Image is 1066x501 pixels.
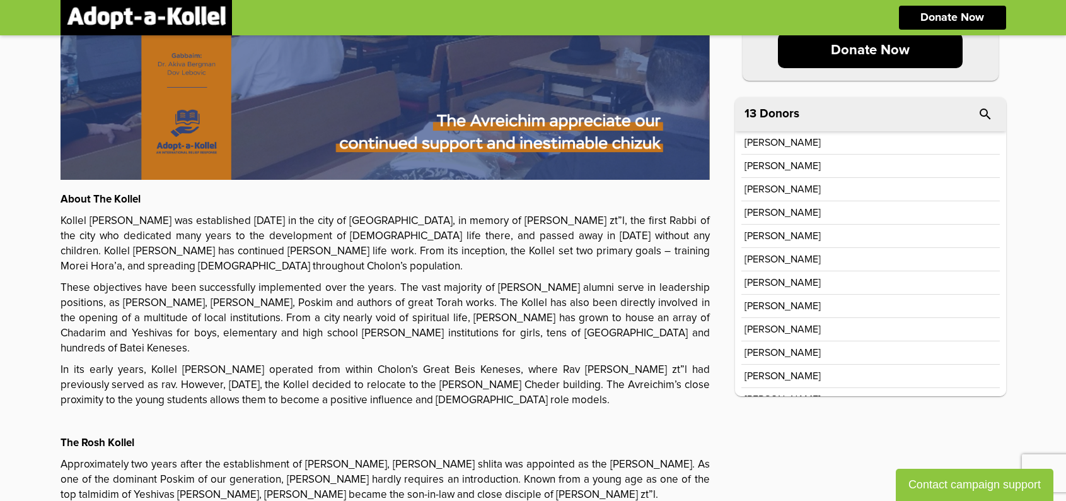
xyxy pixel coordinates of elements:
i: search [978,107,993,122]
p: [PERSON_NAME] [744,254,821,264]
p: [PERSON_NAME] [744,208,821,218]
p: Donors [760,108,799,120]
p: [PERSON_NAME] [744,138,821,148]
p: [PERSON_NAME] [744,278,821,288]
strong: The Rosh Kollel [61,438,134,449]
p: [PERSON_NAME] [744,348,821,358]
span: 13 [744,108,756,120]
p: [PERSON_NAME] [744,184,821,194]
p: [PERSON_NAME] [744,371,821,381]
p: [PERSON_NAME] [744,301,821,311]
img: logonobg.png [67,6,226,29]
p: These objectives have been successfully implemented over the years. The vast majority of [PERSON_... [61,281,710,357]
p: Kollel [PERSON_NAME] was established [DATE] in the city of [GEOGRAPHIC_DATA], in memory of [PERSO... [61,214,710,274]
p: Donate Now [920,12,984,23]
p: In its early years, Kollel [PERSON_NAME] operated from within Cholon’s Great Beis Keneses, where ... [61,363,710,408]
p: [PERSON_NAME] [744,231,821,241]
p: [PERSON_NAME] [744,161,821,171]
button: Contact campaign support [896,469,1053,501]
p: [PERSON_NAME] [744,394,821,404]
p: [PERSON_NAME] [744,324,821,334]
p: Donate Now [778,33,963,68]
strong: About The Kollel [61,194,141,205]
